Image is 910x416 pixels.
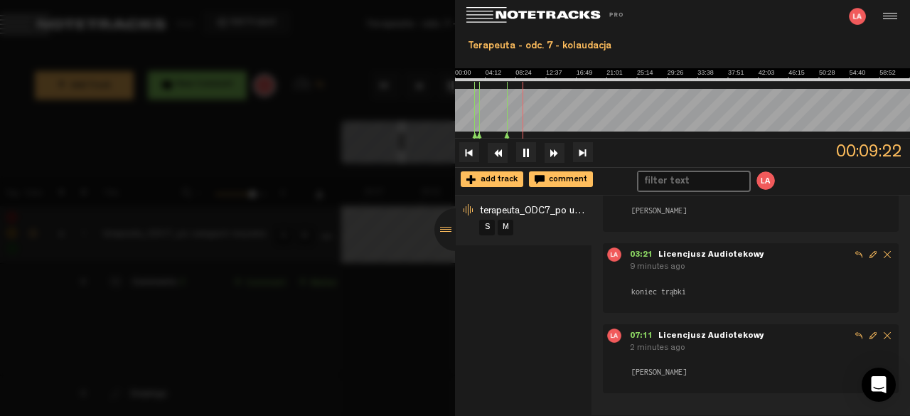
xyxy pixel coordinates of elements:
span: Licencjusz Audiotekowy [658,251,764,260]
span: Edit comment [866,247,880,262]
span: [PERSON_NAME] [630,366,688,378]
span: 2 minutes ago [630,344,685,353]
span: koniec trąbki [630,286,687,297]
span: Reply to comment [852,247,866,262]
img: logo_white.svg [466,7,637,23]
span: terapeuta_ODC7_po uwagach rezysera [481,206,645,216]
span: 03:21 [630,251,658,260]
a: S [479,220,495,235]
div: comment [529,171,593,187]
span: 00:09:22 [836,139,910,166]
a: M [498,220,513,235]
span: 9 minutes ago [630,263,685,272]
div: Open Intercom Messenger [862,368,896,402]
li: {{ collab.name_first }} {{ collab.name_last }} [755,170,776,191]
input: filter text [638,172,736,191]
img: ruler [455,68,910,81]
span: Reply to comment [852,329,866,343]
img: letters [607,247,621,262]
span: Edit comment [866,329,880,343]
span: add track [476,176,518,184]
span: 07:11 [630,332,658,341]
span: comment [545,176,587,184]
span: [PERSON_NAME] [630,205,688,216]
img: letters [607,329,621,343]
span: Delete comment [880,329,894,343]
div: Terapeuta - odc. 7 - kolaudacja [461,34,904,59]
span: Licencjusz Audiotekowy [658,332,764,341]
div: add track [461,171,523,187]
img: letters [849,8,866,25]
img: letters [755,170,776,191]
span: Delete comment [880,247,894,262]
